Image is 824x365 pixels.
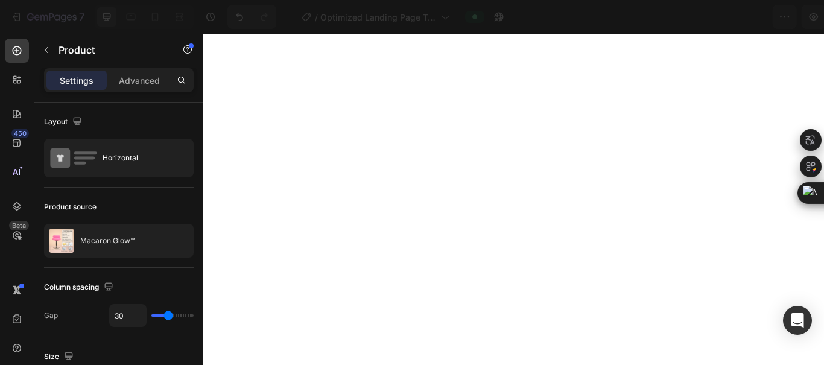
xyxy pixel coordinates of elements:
[49,229,74,253] img: product feature img
[44,310,58,321] div: Gap
[9,221,29,230] div: Beta
[103,144,176,172] div: Horizontal
[5,5,90,29] button: 7
[709,12,729,22] span: Save
[589,11,667,24] span: 1 product assigned
[119,74,160,87] p: Advanced
[203,34,824,365] iframe: Design area
[110,305,146,326] input: Auto
[59,43,161,57] p: Product
[44,202,97,212] div: Product source
[699,5,739,29] button: Save
[60,74,93,87] p: Settings
[44,114,84,130] div: Layout
[578,5,694,29] button: 1 product assigned
[44,279,116,296] div: Column spacing
[320,11,436,24] span: Optimized Landing Page Template
[79,10,84,24] p: 7
[315,11,318,24] span: /
[227,5,276,29] div: Undo/Redo
[744,5,794,29] button: Publish
[783,306,812,335] div: Open Intercom Messenger
[80,236,135,245] p: Macaron Glow™
[11,129,29,138] div: 450
[44,349,76,365] div: Size
[754,11,784,24] div: Publish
